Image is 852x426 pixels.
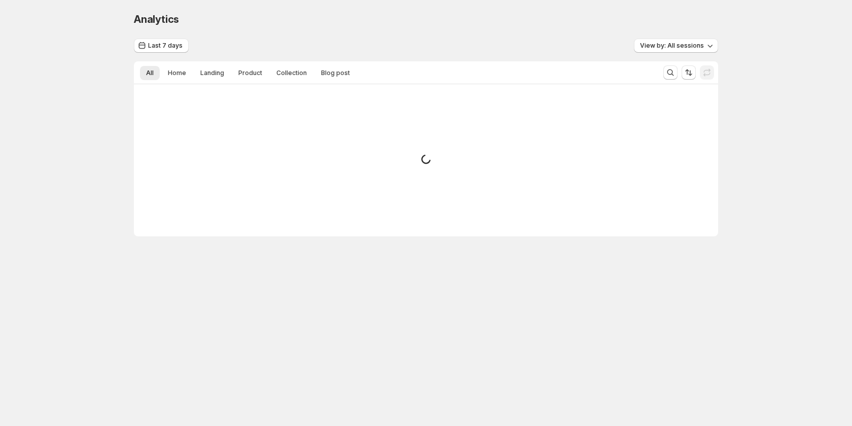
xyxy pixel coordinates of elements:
[200,69,224,77] span: Landing
[640,42,704,50] span: View by: All sessions
[148,42,183,50] span: Last 7 days
[663,65,678,80] button: Search and filter results
[634,39,718,53] button: View by: All sessions
[146,69,154,77] span: All
[276,69,307,77] span: Collection
[682,65,696,80] button: Sort the results
[238,69,262,77] span: Product
[168,69,186,77] span: Home
[134,13,179,25] span: Analytics
[134,39,189,53] button: Last 7 days
[321,69,350,77] span: Blog post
